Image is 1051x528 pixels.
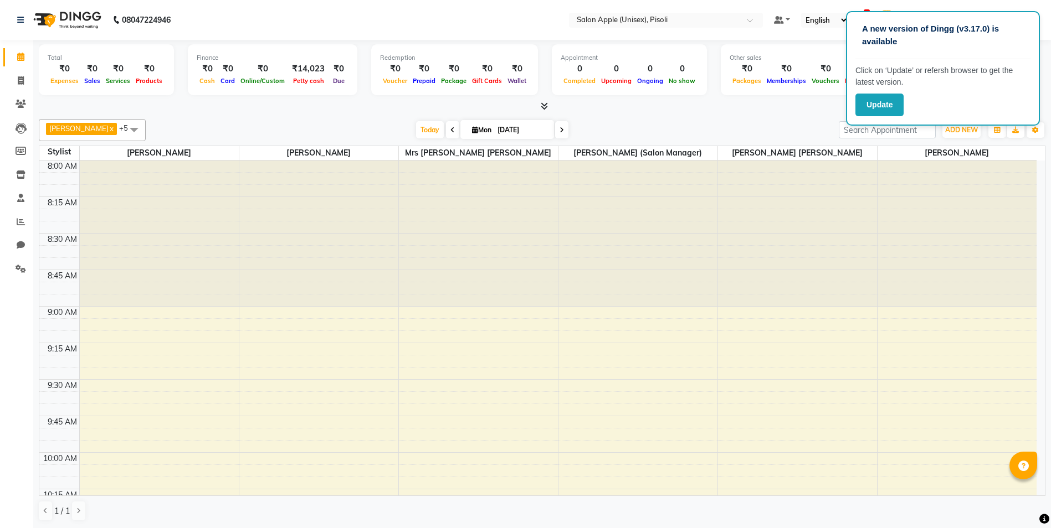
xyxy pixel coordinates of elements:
[598,63,634,75] div: 0
[330,77,347,85] span: Due
[197,53,348,63] div: Finance
[730,77,764,85] span: Packages
[598,77,634,85] span: Upcoming
[561,63,598,75] div: 0
[41,489,79,501] div: 10:15 AM
[666,63,698,75] div: 0
[133,77,165,85] span: Products
[49,124,109,133] span: [PERSON_NAME]
[45,234,79,245] div: 8:30 AM
[839,121,936,138] input: Search Appointment
[634,77,666,85] span: Ongoing
[380,77,410,85] span: Voucher
[45,307,79,318] div: 9:00 AM
[45,380,79,391] div: 9:30 AM
[718,146,877,160] span: [PERSON_NAME] [PERSON_NAME]
[197,63,218,75] div: ₹0
[119,123,136,132] span: +5
[218,63,238,75] div: ₹0
[290,77,327,85] span: Petty cash
[288,63,329,75] div: ₹14,023
[945,126,978,134] span: ADD NEW
[380,63,410,75] div: ₹0
[877,10,896,29] img: Mrs. Poonam Bansal (salon manager)
[730,53,909,63] div: Other sales
[45,343,79,355] div: 9:15 AM
[764,63,809,75] div: ₹0
[558,146,717,160] span: [PERSON_NAME] (salon manager)
[469,63,505,75] div: ₹0
[238,77,288,85] span: Online/Custom
[399,146,558,160] span: Mrs [PERSON_NAME] [PERSON_NAME]
[81,63,103,75] div: ₹0
[469,126,494,134] span: Mon
[855,65,1031,88] p: Click on ‘Update’ or refersh browser to get the latest version.
[410,63,438,75] div: ₹0
[438,77,469,85] span: Package
[561,53,698,63] div: Appointment
[122,4,171,35] b: 08047224946
[80,146,239,160] span: [PERSON_NAME]
[133,63,165,75] div: ₹0
[494,122,550,138] input: 2025-09-01
[45,161,79,172] div: 8:00 AM
[48,53,165,63] div: Total
[505,63,529,75] div: ₹0
[634,63,666,75] div: 0
[48,77,81,85] span: Expenses
[666,77,698,85] span: No show
[238,63,288,75] div: ₹0
[809,77,842,85] span: Vouchers
[103,63,133,75] div: ₹0
[41,453,79,464] div: 10:00 AM
[39,146,79,158] div: Stylist
[329,63,348,75] div: ₹0
[561,77,598,85] span: Completed
[878,146,1037,160] span: [PERSON_NAME]
[197,77,218,85] span: Cash
[48,63,81,75] div: ₹0
[28,4,104,35] img: logo
[1004,484,1040,517] iframe: chat widget
[942,122,981,138] button: ADD NEW
[109,124,114,133] a: x
[416,121,444,138] span: Today
[103,77,133,85] span: Services
[505,77,529,85] span: Wallet
[730,63,764,75] div: ₹0
[218,77,238,85] span: Card
[864,9,870,17] span: 1
[855,94,904,116] button: Update
[862,23,1024,48] p: A new version of Dingg (v3.17.0) is available
[239,146,398,160] span: [PERSON_NAME]
[764,77,809,85] span: Memberships
[842,63,874,75] div: ₹0
[842,77,874,85] span: Prepaids
[809,63,842,75] div: ₹0
[81,77,103,85] span: Sales
[45,416,79,428] div: 9:45 AM
[438,63,469,75] div: ₹0
[469,77,505,85] span: Gift Cards
[45,197,79,209] div: 8:15 AM
[380,53,529,63] div: Redemption
[410,77,438,85] span: Prepaid
[45,270,79,282] div: 8:45 AM
[54,505,70,517] span: 1 / 1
